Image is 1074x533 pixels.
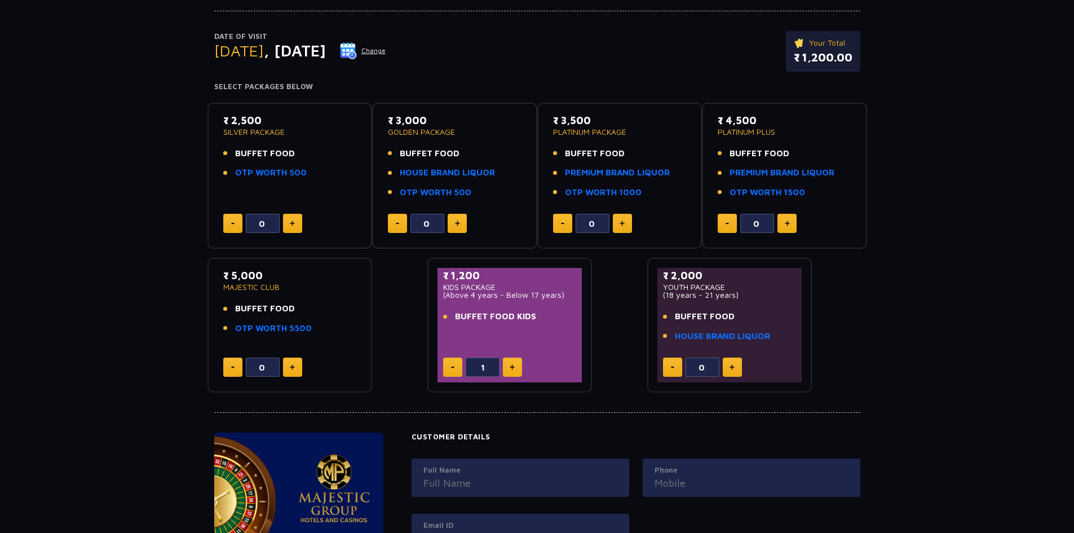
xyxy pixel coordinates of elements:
[264,41,326,60] span: , [DATE]
[223,113,357,128] p: ₹ 2,500
[443,268,577,283] p: ₹ 1,200
[388,128,521,136] p: GOLDEN PACKAGE
[663,283,797,291] p: YOUTH PACKAGE
[451,367,454,368] img: minus
[785,221,790,226] img: plus
[214,82,860,91] h4: Select Packages Below
[235,322,312,335] a: OTP WORTH 5500
[671,367,674,368] img: minus
[223,128,357,136] p: SILVER PACKAGE
[718,113,851,128] p: ₹ 4,500
[794,37,852,49] p: Your Total
[655,465,848,476] label: Phone
[290,221,295,226] img: plus
[223,268,357,283] p: ₹ 5,000
[400,147,459,160] span: BUFFET FOOD
[663,268,797,283] p: ₹ 2,000
[565,186,642,199] a: OTP WORTH 1000
[423,520,617,531] label: Email ID
[675,310,735,323] span: BUFFET FOOD
[235,166,307,179] a: OTP WORTH 500
[553,113,687,128] p: ₹ 3,500
[718,128,851,136] p: PLATINUM PLUS
[794,49,852,66] p: ₹ 1,200.00
[443,291,577,299] p: (Above 4 years - Below 17 years)
[455,221,460,226] img: plus
[730,364,735,370] img: plus
[726,223,729,224] img: minus
[400,186,471,199] a: OTP WORTH 500
[231,223,235,224] img: minus
[455,310,536,323] span: BUFFET FOOD KIDS
[396,223,399,224] img: minus
[214,41,264,60] span: [DATE]
[231,367,235,368] img: minus
[730,186,805,199] a: OTP WORTH 1500
[214,31,386,42] p: Date of Visit
[620,221,625,226] img: plus
[561,223,564,224] img: minus
[290,364,295,370] img: plus
[443,283,577,291] p: KIDS PACKAGE
[565,147,625,160] span: BUFFET FOOD
[553,128,687,136] p: PLATINUM PACKAGE
[423,465,617,476] label: Full Name
[510,364,515,370] img: plus
[235,302,295,315] span: BUFFET FOOD
[663,291,797,299] p: (18 years - 21 years)
[730,147,789,160] span: BUFFET FOOD
[223,283,357,291] p: MAJESTIC CLUB
[412,433,860,442] h4: Customer Details
[400,166,495,179] a: HOUSE BRAND LIQUOR
[655,475,848,491] input: Mobile
[730,166,834,179] a: PREMIUM BRAND LIQUOR
[794,37,806,49] img: ticket
[235,147,295,160] span: BUFFET FOOD
[675,330,770,343] a: HOUSE BRAND LIQUOR
[339,42,386,60] button: Change
[565,166,670,179] a: PREMIUM BRAND LIQUOR
[388,113,521,128] p: ₹ 3,000
[423,475,617,491] input: Full Name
